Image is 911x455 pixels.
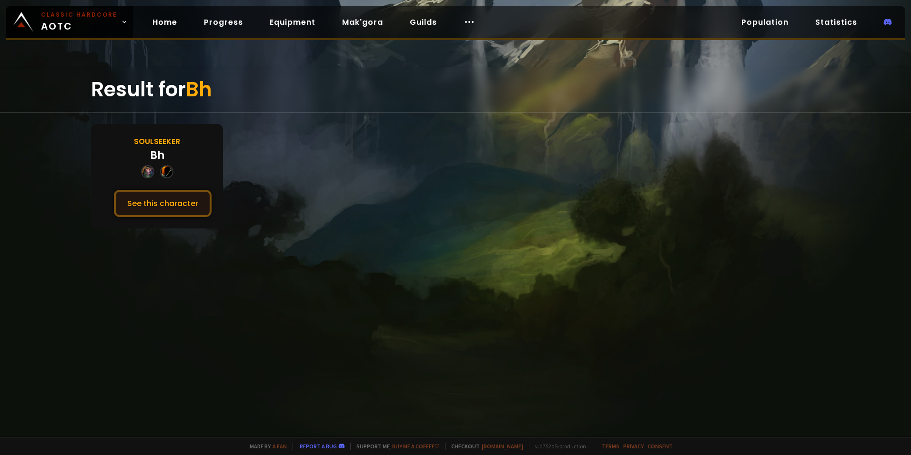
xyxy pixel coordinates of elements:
[41,10,117,33] span: AOTC
[734,12,796,32] a: Population
[196,12,251,32] a: Progress
[114,190,212,217] button: See this character
[445,443,523,450] span: Checkout
[482,443,523,450] a: [DOMAIN_NAME]
[602,443,619,450] a: Terms
[300,443,337,450] a: Report a bug
[392,443,439,450] a: Buy me a coffee
[529,443,586,450] span: v. d752d5 - production
[350,443,439,450] span: Support me,
[134,135,180,147] div: Soulseeker
[623,443,644,450] a: Privacy
[41,10,117,19] small: Classic Hardcore
[6,6,133,38] a: Classic HardcoreAOTC
[145,12,185,32] a: Home
[402,12,445,32] a: Guilds
[186,75,212,103] span: Bh
[334,12,391,32] a: Mak'gora
[91,67,820,112] div: Result for
[273,443,287,450] a: a fan
[244,443,287,450] span: Made by
[262,12,323,32] a: Equipment
[808,12,865,32] a: Statistics
[150,147,164,163] div: Bh
[648,443,673,450] a: Consent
